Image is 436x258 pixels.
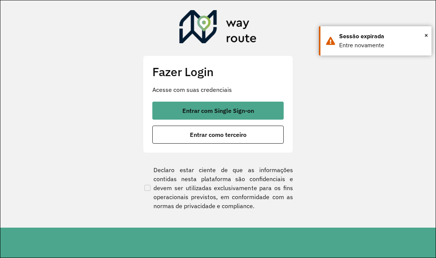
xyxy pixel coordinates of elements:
[339,41,426,50] div: Entre novamente
[424,30,428,41] span: ×
[152,126,284,144] button: button
[143,165,293,210] label: Declaro estar ciente de que as informações contidas nesta plataforma são confidenciais e devem se...
[182,108,254,114] span: Entrar com Single Sign-on
[179,10,257,46] img: Roteirizador AmbevTech
[424,30,428,41] button: Close
[339,32,426,41] div: Sessão expirada
[190,132,247,138] span: Entrar como terceiro
[152,65,284,79] h2: Fazer Login
[152,85,284,94] p: Acesse com suas credenciais
[152,102,284,120] button: button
